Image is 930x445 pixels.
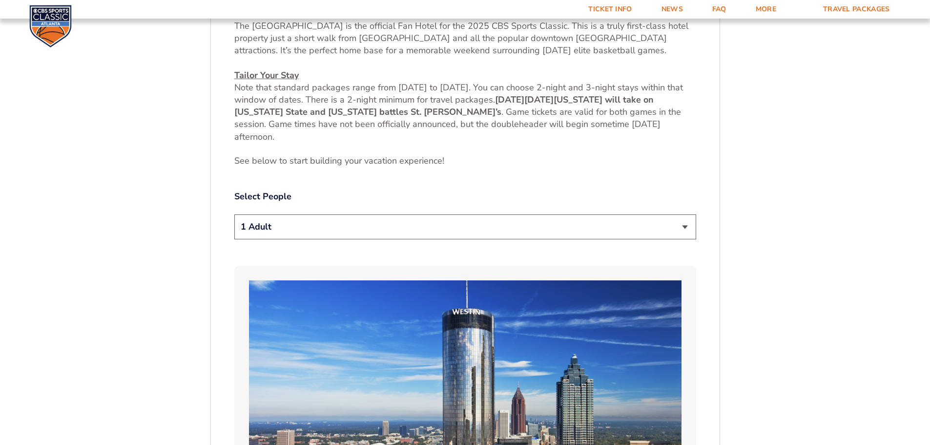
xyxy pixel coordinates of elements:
img: CBS Sports Classic [29,5,72,47]
span: . Game tickets are valid for both games in the session. Game times have not been officially annou... [234,106,681,142]
label: Select People [234,191,696,203]
u: Tailor Your Stay [234,69,299,81]
p: See below to start building your vacation e [234,155,696,167]
strong: [DATE][DATE] [495,94,554,106]
span: xperience! [404,155,444,167]
u: Hotel [234,8,257,20]
span: Note that standard packages range from [DATE] to [DATE]. You can choose 2-night and 3-night stays... [234,82,683,106]
span: The [GEOGRAPHIC_DATA] is the official Fan Hotel for the 2025 CBS Sports Classic. This is a truly ... [234,20,688,56]
strong: [US_STATE] will take on [US_STATE] State and [US_STATE] battles St. [PERSON_NAME]’s [234,94,654,118]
